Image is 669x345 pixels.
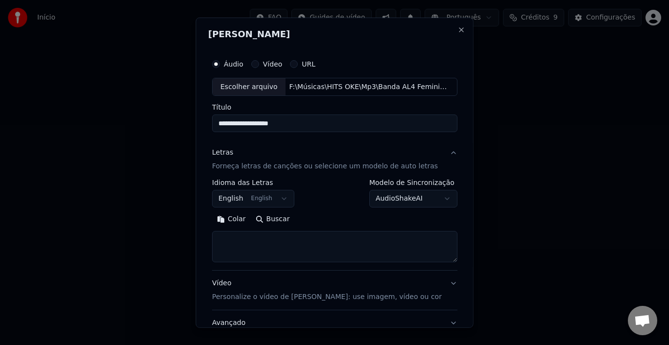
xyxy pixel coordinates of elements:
label: Vídeo [263,60,282,67]
div: LetrasForneça letras de canções ou selecione um modelo de auto letras [212,179,457,270]
button: Avançado [212,310,457,336]
div: Vídeo [212,278,442,302]
p: Personalize o vídeo de [PERSON_NAME]: use imagem, vídeo ou cor [212,292,442,302]
label: Idioma das Letras [212,179,294,186]
label: Modelo de Sincronização [369,179,457,186]
div: F:\Músicas\HITS OKE\Mp3\Banda AL4 Feminino 1.mp3 [285,82,452,92]
p: Forneça letras de canções ou selecione um modelo de auto letras [212,161,438,171]
button: VídeoPersonalize o vídeo de [PERSON_NAME]: use imagem, vídeo ou cor [212,271,457,310]
button: LetrasForneça letras de canções ou selecione um modelo de auto letras [212,140,457,179]
label: URL [302,60,315,67]
label: Título [212,104,457,111]
label: Áudio [224,60,243,67]
div: Letras [212,148,233,158]
div: Escolher arquivo [213,78,286,95]
button: Buscar [250,211,294,227]
h2: [PERSON_NAME] [208,29,461,38]
button: Colar [212,211,251,227]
